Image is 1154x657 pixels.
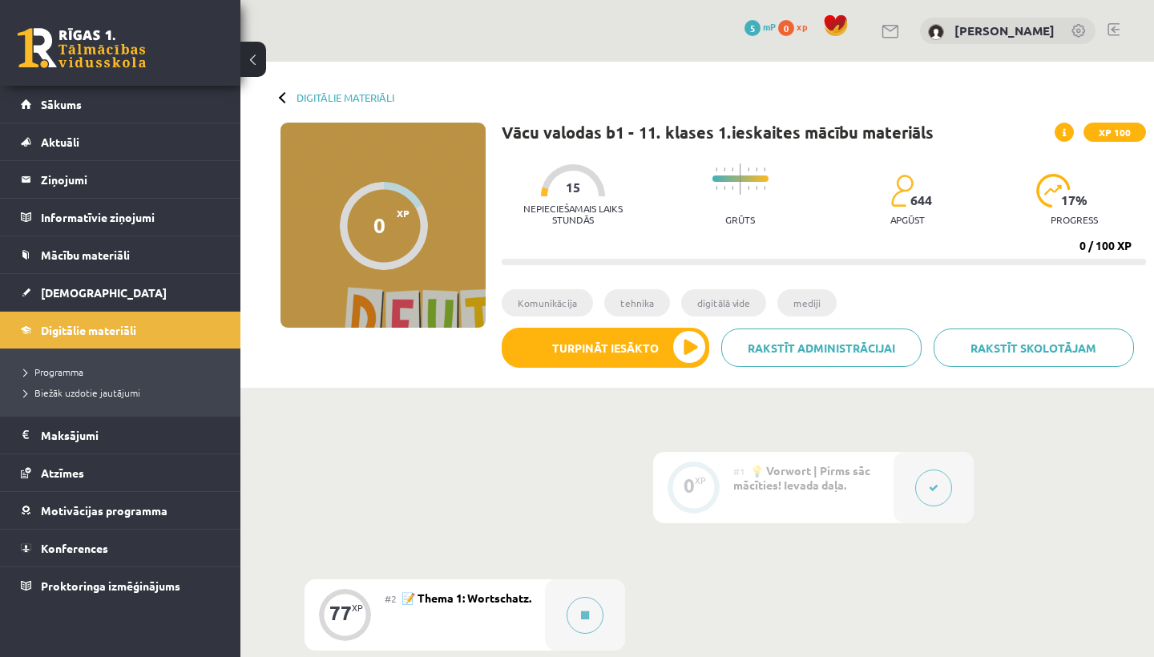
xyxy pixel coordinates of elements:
a: Maksājumi [21,417,220,453]
div: XP [695,476,706,485]
a: Atzīmes [21,454,220,491]
span: 17 % [1061,193,1088,208]
span: 💡 Vorwort | Pirms sāc mācīties! Ievada daļa. [733,463,870,492]
a: Digitālie materiāli [21,312,220,349]
span: Konferences [41,541,108,555]
span: mP [763,20,776,33]
img: icon-progress-161ccf0a02000e728c5f80fcf4c31c7af3da0e1684b2b1d7c360e028c24a22f1.svg [1036,174,1071,208]
a: Biežāk uzdotie jautājumi [24,385,224,400]
span: Motivācijas programma [41,503,167,518]
span: xp [797,20,807,33]
a: Proktoringa izmēģinājums [21,567,220,604]
li: mediji [777,289,837,316]
a: Motivācijas programma [21,492,220,529]
div: 77 [329,606,352,620]
span: Atzīmes [41,466,84,480]
span: XP [397,208,410,219]
span: [DEMOGRAPHIC_DATA] [41,285,167,300]
a: Rakstīt administrācijai [721,328,922,367]
a: 5 mP [744,20,776,33]
span: Mācību materiāli [41,248,130,262]
span: XP 100 [1083,123,1146,142]
img: icon-short-line-57e1e144782c952c97e751825c79c345078a6d821885a25fce030b3d8c18986b.svg [732,186,733,190]
span: Digitālie materiāli [41,323,136,337]
img: icon-short-line-57e1e144782c952c97e751825c79c345078a6d821885a25fce030b3d8c18986b.svg [764,167,765,171]
img: icon-long-line-d9ea69661e0d244f92f715978eff75569469978d946b2353a9bb055b3ed8787d.svg [740,163,741,195]
li: digitālā vide [681,289,766,316]
img: Laura Liepiņa [928,24,944,40]
img: icon-short-line-57e1e144782c952c97e751825c79c345078a6d821885a25fce030b3d8c18986b.svg [756,167,757,171]
a: [PERSON_NAME] [954,22,1055,38]
legend: Maksājumi [41,417,220,453]
span: Proktoringa izmēģinājums [41,578,180,593]
div: 0 [373,213,385,237]
li: Komunikācija [502,289,593,316]
a: Rakstīt skolotājam [934,328,1134,367]
span: Sākums [41,97,82,111]
img: icon-short-line-57e1e144782c952c97e751825c79c345078a6d821885a25fce030b3d8c18986b.svg [756,186,757,190]
img: students-c634bb4e5e11cddfef0936a35e636f08e4e9abd3cc4e673bd6f9a4125e45ecb1.svg [890,174,914,208]
div: XP [352,603,363,612]
img: icon-short-line-57e1e144782c952c97e751825c79c345078a6d821885a25fce030b3d8c18986b.svg [724,186,725,190]
img: icon-short-line-57e1e144782c952c97e751825c79c345078a6d821885a25fce030b3d8c18986b.svg [716,186,717,190]
a: 0 xp [778,20,815,33]
span: 15 [566,180,580,195]
span: #1 [733,465,745,478]
li: tehnika [604,289,670,316]
span: Programma [24,365,83,378]
span: #2 [385,592,397,605]
h1: Vācu valodas b1 - 11. klases 1.ieskaites mācību materiāls [502,123,934,142]
a: Aktuāli [21,123,220,160]
span: 📝 Thema 1: Wortschatz. [401,590,531,605]
a: Konferences [21,530,220,566]
span: 644 [910,193,932,208]
button: Turpināt iesākto [502,328,709,368]
a: Ziņojumi [21,161,220,198]
img: icon-short-line-57e1e144782c952c97e751825c79c345078a6d821885a25fce030b3d8c18986b.svg [748,167,749,171]
img: icon-short-line-57e1e144782c952c97e751825c79c345078a6d821885a25fce030b3d8c18986b.svg [732,167,733,171]
a: Rīgas 1. Tālmācības vidusskola [18,28,146,68]
p: apgūst [890,214,925,225]
p: progress [1051,214,1098,225]
a: Sākums [21,86,220,123]
a: Digitālie materiāli [297,91,394,103]
span: 0 [778,20,794,36]
a: Programma [24,365,224,379]
div: 0 [684,478,695,493]
span: Aktuāli [41,135,79,149]
a: Mācību materiāli [21,236,220,273]
img: icon-short-line-57e1e144782c952c97e751825c79c345078a6d821885a25fce030b3d8c18986b.svg [764,186,765,190]
span: 5 [744,20,761,36]
img: icon-short-line-57e1e144782c952c97e751825c79c345078a6d821885a25fce030b3d8c18986b.svg [748,186,749,190]
p: Grūts [725,214,755,225]
legend: Ziņojumi [41,161,220,198]
a: [DEMOGRAPHIC_DATA] [21,274,220,311]
legend: Informatīvie ziņojumi [41,199,220,236]
img: icon-short-line-57e1e144782c952c97e751825c79c345078a6d821885a25fce030b3d8c18986b.svg [716,167,717,171]
span: Biežāk uzdotie jautājumi [24,386,140,399]
img: icon-short-line-57e1e144782c952c97e751825c79c345078a6d821885a25fce030b3d8c18986b.svg [724,167,725,171]
p: Nepieciešamais laiks stundās [502,203,645,225]
a: Informatīvie ziņojumi [21,199,220,236]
